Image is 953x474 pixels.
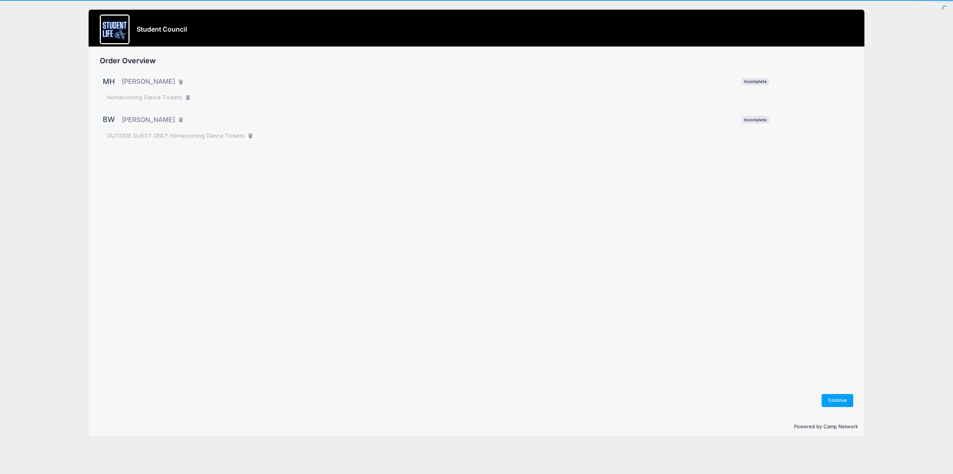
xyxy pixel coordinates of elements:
[100,111,118,129] div: BW
[137,25,187,33] h3: Student Council
[122,77,175,86] span: [PERSON_NAME]
[742,116,769,123] span: Incomplete
[100,72,118,91] div: MH
[107,132,245,140] span: OUTSIDE GUEST ONLY Homecoming Dance Tickets
[107,93,182,102] span: Homecoming Dance Tickets
[95,423,858,430] p: Powered by Camp Network
[100,57,854,65] h2: Order Overview
[742,78,769,85] span: Incomplete
[122,115,175,125] span: [PERSON_NAME]
[822,394,854,407] button: Continue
